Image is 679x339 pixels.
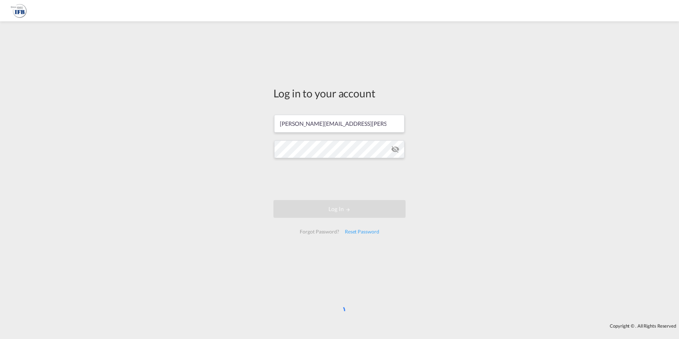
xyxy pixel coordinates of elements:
div: Log in to your account [273,86,406,101]
img: b628ab10256c11eeb52753acbc15d091.png [11,3,27,19]
div: Reset Password [342,225,382,238]
button: LOGIN [273,200,406,218]
iframe: reCAPTCHA [286,165,393,193]
div: Forgot Password? [297,225,342,238]
input: Enter email/phone number [274,115,404,133]
md-icon: icon-eye-off [391,145,400,154]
